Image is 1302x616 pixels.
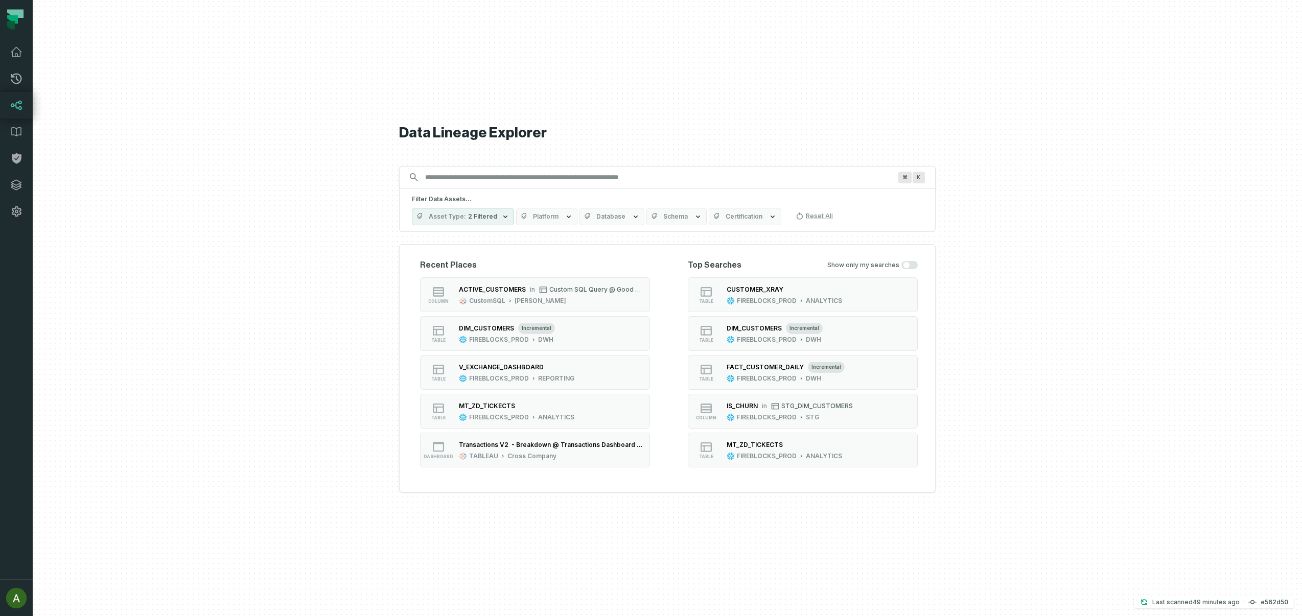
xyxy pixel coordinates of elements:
h1: Data Lineage Explorer [399,124,936,142]
relative-time: Aug 25, 2025, 10:21 AM GMT+3 [1193,598,1240,606]
button: Last scanned[DATE] 10:21:17 AMe562d50 [1134,596,1294,608]
img: avatar of Ariel Swissa [6,588,27,608]
span: Press ⌘ + K to focus the search bar [898,172,912,183]
span: Press ⌘ + K to focus the search bar [913,172,925,183]
p: Last scanned [1152,597,1240,607]
h4: e562d50 [1261,599,1288,605]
